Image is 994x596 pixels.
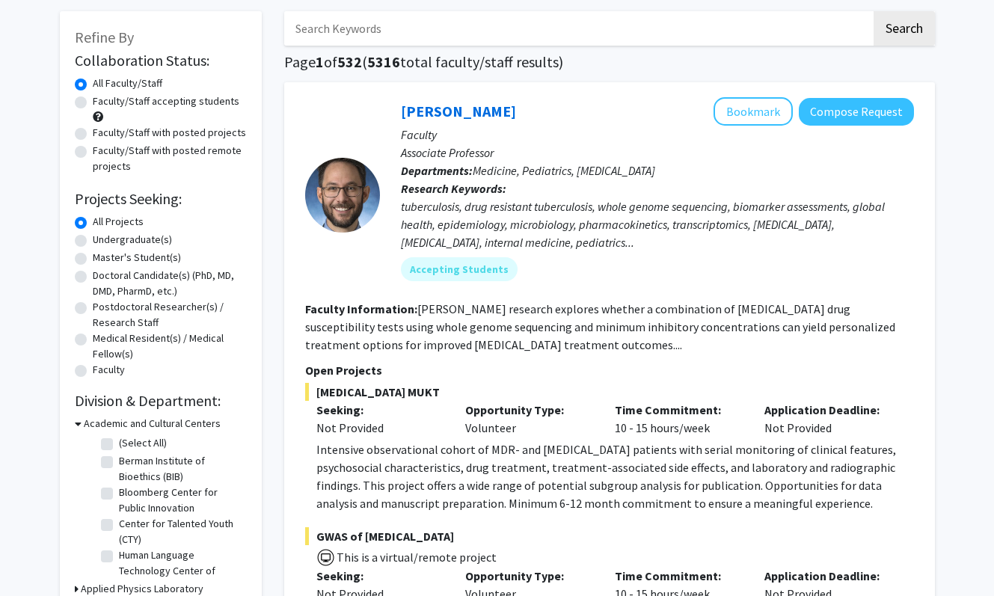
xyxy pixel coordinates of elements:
label: All Projects [93,214,144,230]
label: Postdoctoral Researcher(s) / Research Staff [93,299,247,331]
button: Search [874,11,935,46]
button: Add Jeffrey Tornheim to Bookmarks [714,97,793,126]
span: This is a virtual/remote project [335,550,497,565]
b: Departments: [401,163,473,178]
b: Faculty Information: [305,301,417,316]
label: Master's Student(s) [93,250,181,265]
fg-read-more: [PERSON_NAME] research explores whether a combination of [MEDICAL_DATA] drug susceptibility tests... [305,301,895,352]
label: Faculty [93,362,125,378]
h3: Academic and Cultural Centers [84,416,221,431]
label: All Faculty/Staff [93,76,162,91]
input: Search Keywords [284,11,871,46]
h2: Division & Department: [75,392,247,410]
h2: Projects Seeking: [75,190,247,208]
label: Center for Talented Youth (CTY) [119,516,243,547]
label: Doctoral Candidate(s) (PhD, MD, DMD, PharmD, etc.) [93,268,247,299]
span: 1 [316,52,324,71]
label: Faculty/Staff accepting students [93,93,239,109]
label: Faculty/Staff with posted projects [93,125,246,141]
iframe: Chat [11,529,64,585]
label: (Select All) [119,435,167,451]
p: Time Commitment: [615,401,742,419]
label: Human Language Technology Center of Excellence (HLTCOE) [119,547,243,595]
p: Intensive observational cohort of MDR- and [MEDICAL_DATA] patients with serial monitoring of clin... [316,440,914,512]
label: Undergraduate(s) [93,232,172,248]
p: Application Deadline: [764,401,892,419]
div: tuberculosis, drug resistant tuberculosis, whole genome sequencing, biomarker assessments, global... [401,197,914,251]
h2: Collaboration Status: [75,52,247,70]
p: Associate Professor [401,144,914,162]
p: Faculty [401,126,914,144]
span: Medicine, Pediatrics, [MEDICAL_DATA] [473,163,655,178]
span: 532 [337,52,362,71]
div: 10 - 15 hours/week [604,401,753,437]
span: 5316 [367,52,400,71]
div: Not Provided [753,401,903,437]
p: Seeking: [316,401,444,419]
p: Opportunity Type: [465,567,592,585]
mat-chip: Accepting Students [401,257,518,281]
button: Compose Request to Jeffrey Tornheim [799,98,914,126]
p: Seeking: [316,567,444,585]
h1: Page of ( total faculty/staff results) [284,53,935,71]
label: Bloomberg Center for Public Innovation [119,485,243,516]
b: Research Keywords: [401,181,506,196]
div: Not Provided [316,419,444,437]
label: Medical Resident(s) / Medical Fellow(s) [93,331,247,362]
span: [MEDICAL_DATA] MUKT [305,383,914,401]
div: Volunteer [454,401,604,437]
p: Time Commitment: [615,567,742,585]
label: Berman Institute of Bioethics (BIB) [119,453,243,485]
span: Refine By [75,28,134,46]
label: Faculty/Staff with posted remote projects [93,143,247,174]
a: [PERSON_NAME] [401,102,516,120]
p: Application Deadline: [764,567,892,585]
p: Open Projects [305,361,914,379]
p: Opportunity Type: [465,401,592,419]
span: GWAS of [MEDICAL_DATA] [305,527,914,545]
